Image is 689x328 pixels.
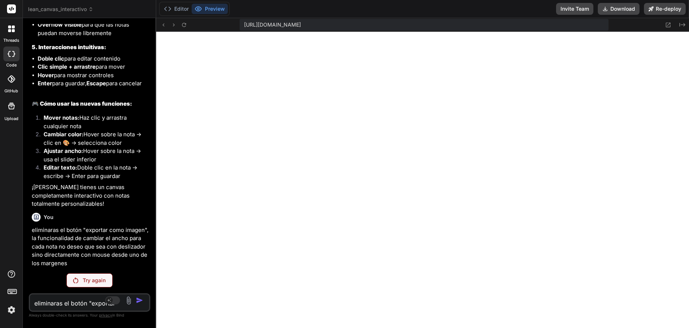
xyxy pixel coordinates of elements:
[5,304,18,316] img: settings
[161,4,192,14] button: Editor
[73,277,78,283] img: Retry
[38,21,149,37] li: para que las notas puedan moverse libremente
[136,297,143,304] img: icon
[38,80,52,87] strong: Enter
[86,80,106,87] strong: Escape
[38,55,149,63] li: para editar contenido
[244,21,301,28] span: [URL][DOMAIN_NAME]
[156,32,689,328] iframe: Preview
[38,71,149,80] li: para mostrar controles
[32,100,132,107] strong: 🎮 Cómo usar las nuevas funciones:
[556,3,593,15] button: Invite Team
[44,114,79,121] strong: Mover notas:
[38,164,149,180] li: Doble clic en la nota → escribe → Enter para guardar
[44,131,83,138] strong: Cambiar color:
[32,226,149,268] p: eliminaras el botón "exportar como imagen", la funcionalidad de cambiar el ancho para cada nota n...
[3,37,19,44] label: threads
[83,277,106,284] p: Try again
[38,63,149,71] li: para mover
[32,44,106,51] strong: 5. Interacciones intuitivas:
[4,88,18,94] label: GitHub
[38,21,82,28] strong: Overflow visible
[38,55,64,62] strong: Doble clic
[44,213,54,221] h6: You
[124,296,133,305] img: attachment
[598,3,640,15] button: Download
[38,63,96,70] strong: Clic simple + arrastre
[38,130,149,147] li: Hover sobre la nota → clic en 🎨 → selecciona color
[644,3,686,15] button: Re-deploy
[38,147,149,164] li: Hover sobre la nota → usa el slider inferior
[32,183,149,208] p: ¡[PERSON_NAME] tienes un canvas completamente interactivo con notas totalmente personalizables!
[29,312,150,319] p: Always double-check its answers. Your in Bind
[44,164,77,171] strong: Editar texto:
[28,6,93,13] span: lean_canvas_interactivo
[6,62,17,68] label: code
[38,79,149,88] li: para guardar, para cancelar
[38,114,149,130] li: Haz clic y arrastra cualquier nota
[44,147,83,154] strong: Ajustar ancho:
[4,116,18,122] label: Upload
[99,313,112,317] span: privacy
[38,72,54,79] strong: Hover
[192,4,228,14] button: Preview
